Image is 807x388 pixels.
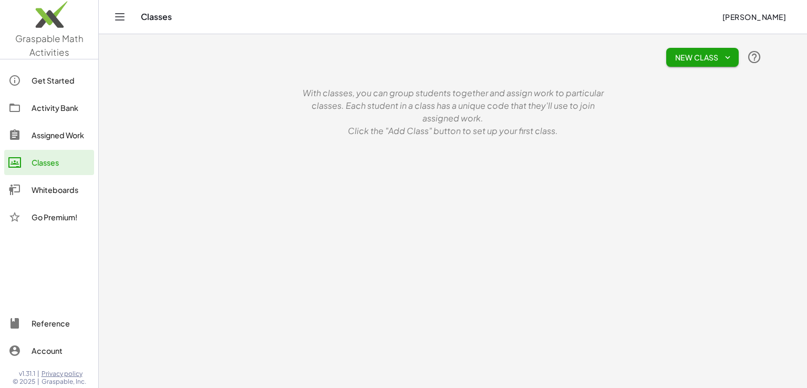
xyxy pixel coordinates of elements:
span: | [37,370,39,378]
p: With classes, you can group students together and assign work to particular classes. Each student... [295,87,611,125]
span: [PERSON_NAME] [722,12,786,22]
button: Toggle navigation [111,8,128,25]
span: | [37,377,39,386]
div: Go Premium! [32,211,90,223]
button: New Class [666,48,739,67]
a: Assigned Work [4,122,94,148]
div: Assigned Work [32,129,90,141]
a: Account [4,338,94,363]
p: Click the "Add Class" button to set up your first class. [295,125,611,137]
a: Reference [4,311,94,336]
div: Activity Bank [32,101,90,114]
button: [PERSON_NAME] [713,7,794,26]
span: © 2025 [13,377,35,386]
div: Classes [32,156,90,169]
div: Account [32,344,90,357]
span: Graspable Math Activities [15,33,84,58]
span: Graspable, Inc. [42,377,86,386]
a: Activity Bank [4,95,94,120]
div: Whiteboards [32,183,90,196]
div: Get Started [32,74,90,87]
a: Get Started [4,68,94,93]
span: New Class [675,53,730,62]
a: Privacy policy [42,370,86,378]
a: Classes [4,150,94,175]
span: v1.31.1 [19,370,35,378]
a: Whiteboards [4,177,94,202]
div: Reference [32,317,90,330]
